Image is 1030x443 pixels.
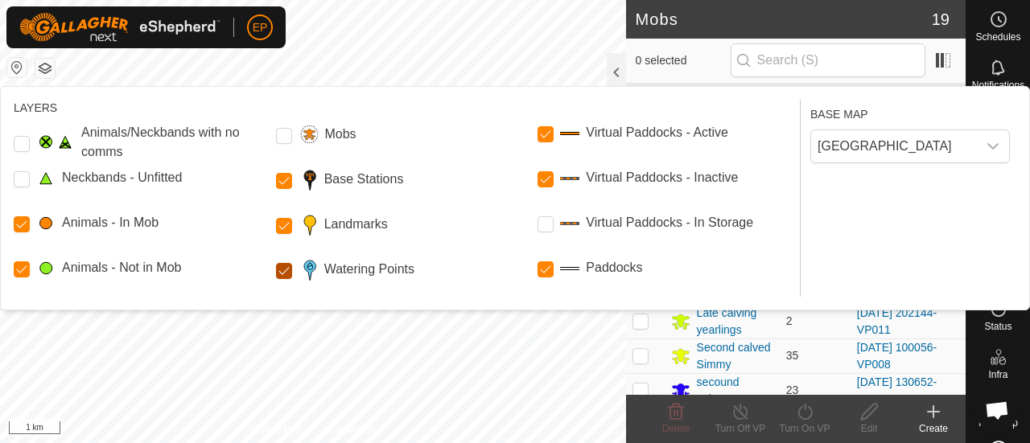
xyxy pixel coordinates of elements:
a: [DATE] 130652-VP020 [857,375,937,405]
th: Mob [665,84,780,115]
div: Open chat [975,388,1019,432]
span: 23 [786,384,799,396]
span: Notifications [972,80,1024,90]
label: Virtual Paddocks - Inactive [586,168,738,187]
span: Status [984,322,1011,331]
span: 35 [786,349,799,362]
span: Heatmap [978,418,1018,428]
span: 2 [786,314,793,327]
span: 0 selected [636,52,731,69]
a: [DATE] 202144-VP011 [857,306,937,336]
label: Virtual Paddocks - Active [586,123,728,142]
label: Virtual Paddocks - In Storage [586,213,753,232]
label: Base Stations [324,170,404,189]
label: Neckbands - Unfitted [62,168,182,187]
label: Mobs [324,125,356,144]
button: + [7,84,27,104]
span: New Zealand [811,130,977,162]
div: LAYERS [14,100,793,117]
button: Reset Map [7,58,27,77]
div: dropdown trigger [977,130,1009,162]
label: Animals - Not in Mob [62,258,182,277]
div: Second calved Simmy [697,339,773,373]
div: Late calving yearlings [697,305,773,338]
button: Map Layers [35,59,55,78]
label: Animals/Neckbands with no comms [81,123,270,162]
th: VP [851,84,966,115]
span: 19 [932,7,950,31]
label: Paddocks [586,258,642,277]
label: Landmarks [324,215,388,234]
a: Contact Us [328,422,376,437]
a: [DATE] 100056-VP008 [857,341,937,371]
label: Animals - In Mob [62,213,159,232]
a: Privacy Policy [249,422,310,437]
span: EP [253,19,268,36]
span: Infra [988,370,1007,379]
label: Watering Points [324,260,414,279]
div: Turn On VP [772,421,837,436]
span: Delete [662,423,690,434]
h2: Mobs [636,10,932,29]
div: BASE MAP [810,100,1010,123]
input: Search (S) [731,43,925,77]
th: Head [780,84,851,115]
div: secound calvers [697,374,773,408]
img: Gallagher Logo [19,13,220,42]
div: Create [901,421,966,436]
div: Edit [837,421,901,436]
div: Turn Off VP [708,421,772,436]
span: Schedules [975,32,1020,42]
